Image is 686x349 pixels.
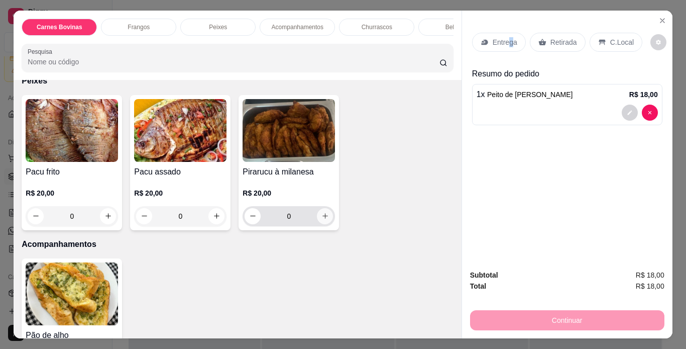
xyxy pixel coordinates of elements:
button: Close [654,13,670,29]
p: Entrega [493,37,517,47]
strong: Total [470,282,486,290]
strong: Subtotal [470,271,498,279]
button: decrease-product-quantity [642,105,658,121]
span: R$ 18,00 [636,281,664,292]
h4: Pirarucu à milanesa [243,166,335,178]
h4: Pão de alho [26,329,118,341]
button: increase-product-quantity [317,208,333,224]
button: decrease-product-quantity [28,208,44,224]
img: product-image [26,263,118,325]
p: Resumo do pedido [472,68,662,80]
button: decrease-product-quantity [650,34,666,50]
img: product-image [134,99,226,162]
h4: Pacu frito [26,166,118,178]
p: Peixes [22,75,453,87]
span: R$ 18,00 [636,270,664,281]
button: decrease-product-quantity [245,208,261,224]
p: R$ 20,00 [26,188,118,198]
p: Peixes [209,23,227,31]
label: Pesquisa [28,47,56,56]
button: increase-product-quantity [208,208,224,224]
p: Churrascos [362,23,392,31]
p: Acompanhamentos [22,238,453,250]
p: R$ 20,00 [134,188,226,198]
p: C.Local [610,37,634,47]
h4: Pacu assado [134,166,226,178]
p: Acompanhamentos [272,23,323,31]
button: decrease-product-quantity [622,105,638,121]
img: product-image [26,99,118,162]
button: increase-product-quantity [100,208,116,224]
p: Frangos [128,23,150,31]
img: product-image [243,99,335,162]
p: R$ 18,00 [629,90,658,100]
p: Carnes Bovinas [37,23,82,31]
span: Peito de [PERSON_NAME] [487,91,573,99]
p: Bebidas [445,23,467,31]
input: Pesquisa [28,57,439,67]
p: Retirada [550,37,577,47]
p: 1 x [477,89,573,101]
p: R$ 20,00 [243,188,335,198]
button: decrease-product-quantity [136,208,152,224]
